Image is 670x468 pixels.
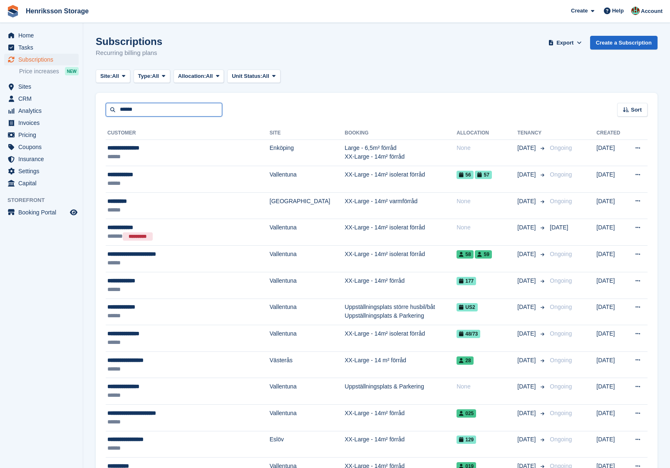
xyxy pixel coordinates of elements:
span: [DATE] [517,170,537,179]
td: Vallentuna [270,325,345,352]
th: Booking [345,127,457,140]
div: None [457,382,517,391]
p: Recurring billing plans [96,48,162,58]
td: Vallentuna [270,219,345,246]
td: XX-Large - 14m² varmförråd [345,192,457,219]
button: Site: All [96,70,130,83]
td: Västerås [270,351,345,378]
span: Site: [100,72,112,80]
a: menu [4,30,79,41]
span: 129 [457,436,476,444]
span: Account [641,7,663,15]
div: None [457,223,517,232]
span: Ongoing [550,277,572,284]
span: Capital [18,177,68,189]
span: Allocation: [178,72,206,80]
span: Ongoing [550,198,572,204]
span: 48/73 [457,330,480,338]
span: Booking Portal [18,207,68,218]
td: [DATE] [596,431,626,458]
td: XX-Large - 14m² isolerat förråd [345,219,457,246]
a: menu [4,105,79,117]
span: All [206,72,213,80]
td: Vallentuna [270,166,345,193]
span: [DATE] [517,382,537,391]
span: Pricing [18,129,68,141]
span: Create [571,7,588,15]
span: [DATE] [517,329,537,338]
td: [DATE] [596,351,626,378]
td: Vallentuna [270,246,345,272]
td: [DATE] [596,405,626,431]
a: menu [4,165,79,177]
td: XX-Large - 14m² förråd [345,405,457,431]
span: Help [612,7,624,15]
a: menu [4,129,79,141]
span: Invoices [18,117,68,129]
span: All [152,72,159,80]
a: menu [4,153,79,165]
td: Large - 6,5m² förråd XX-Large - 14m² förråd [345,139,457,166]
td: Uppställningsplats & Parkering [345,378,457,405]
span: 025 [457,409,476,418]
span: [DATE] [517,144,537,152]
span: [DATE] [517,409,537,418]
span: 28 [457,356,473,365]
td: Eslöv [270,431,345,458]
h1: Subscriptions [96,36,162,47]
div: None [457,197,517,206]
span: Tasks [18,42,68,53]
span: Ongoing [550,357,572,363]
span: Unit Status: [232,72,262,80]
span: Ongoing [550,330,572,337]
td: XX-Large - 14m² isolerat förråd [345,325,457,352]
button: Unit Status: All [227,70,280,83]
td: [DATE] [596,166,626,193]
td: Vallentuna [270,405,345,431]
span: Home [18,30,68,41]
span: All [262,72,269,80]
td: Vallentuna [270,272,345,299]
span: [DATE] [517,223,537,232]
span: Sort [631,106,642,114]
a: menu [4,93,79,105]
td: [DATE] [596,192,626,219]
span: Type: [138,72,152,80]
span: Ongoing [550,304,572,310]
span: 177 [457,277,476,285]
span: 59 [475,250,491,259]
span: Ongoing [550,436,572,443]
span: 56 [457,171,473,179]
th: Tenancy [517,127,546,140]
a: menu [4,81,79,92]
td: [DATE] [596,139,626,166]
span: Coupons [18,141,68,153]
a: menu [4,177,79,189]
span: Analytics [18,105,68,117]
span: Ongoing [550,171,572,178]
td: XX-Large - 14m² förråd [345,431,457,458]
span: Settings [18,165,68,177]
div: None [457,144,517,152]
a: menu [4,117,79,129]
th: Created [596,127,626,140]
a: menu [4,207,79,218]
span: Ongoing [550,383,572,390]
a: menu [4,42,79,53]
span: 57 [475,171,491,179]
td: XX-Large - 14 m² förråd [345,351,457,378]
span: Subscriptions [18,54,68,65]
span: US2 [457,303,477,311]
button: Export [547,36,583,50]
span: Export [556,39,573,47]
span: Insurance [18,153,68,165]
td: Vallentuna [270,299,345,325]
td: [DATE] [596,325,626,352]
span: Ongoing [550,144,572,151]
th: Allocation [457,127,517,140]
td: [DATE] [596,299,626,325]
td: Vallentuna [270,378,345,405]
span: [DATE] [517,356,537,365]
span: Storefront [7,196,83,204]
td: [DATE] [596,378,626,405]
